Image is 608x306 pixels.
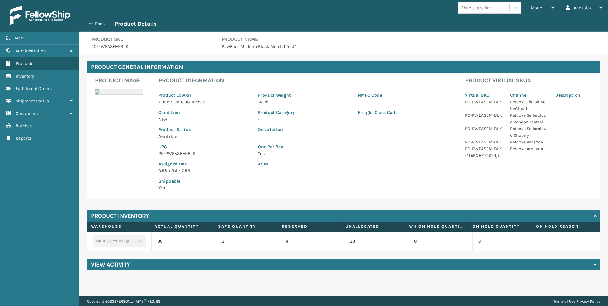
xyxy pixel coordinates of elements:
span: Inventory [16,73,34,79]
p: Shippable [158,178,250,184]
div: Choose a seller [461,4,491,11]
span: Containers [16,111,38,116]
span: Fulfillment Orders [16,86,52,91]
span: Menu [15,35,26,41]
td: 0 [472,232,536,251]
p: 6 [286,238,338,245]
p: Petcove Sellercloud Shopify [510,125,548,139]
td: 0 [408,232,472,251]
p: Product Category [258,109,350,116]
p: Product Status [158,126,250,133]
p: Petcove TikTok SellerCloud [510,99,548,112]
img: 51104088640_40f294f443_o-scaled-700x700.jpg [95,89,143,95]
td: 36 [151,232,216,251]
p: 0.98 x 5.9 x 7.95 [158,167,250,174]
div: | [553,296,600,306]
h4: Product SKU [91,36,210,43]
p: Yes [158,184,250,191]
label: On Hold Reason [536,224,592,229]
p: - [258,116,350,122]
p: Yes [258,150,450,157]
label: Reserved [282,224,337,229]
p: PawEase Medium Black Merch 1 Test 1 [222,43,601,50]
p: Virtual SKU [465,92,502,99]
span: Reports [16,136,31,141]
p: Product LxWxH [158,92,250,99]
p: Channel [510,92,548,99]
p: UPC [158,143,250,150]
h4: Product Image [95,77,147,84]
label: On Hold Quantity [473,224,528,229]
p: New [158,116,250,122]
span: Batches [16,123,32,129]
p: Available [158,133,250,140]
span: Administration [16,48,46,53]
h4: View Activity [91,261,130,268]
p: PC-PWEASEM-BLK [465,139,502,145]
p: PC-PWEASEM-BLK [158,150,250,157]
a: Privacy Policy [576,299,600,303]
td: 33 [344,232,408,251]
p: ASIN [258,161,450,167]
h4: Product Information [159,77,453,84]
p: Description [555,92,593,99]
p: PC-PWEASEM-BLK [465,112,502,119]
button: Back [85,21,114,27]
label: Actual Quantity [155,224,210,229]
label: Warehouse [91,224,147,229]
p: Freight Class Code [358,109,450,116]
label: Unallocated [345,224,401,229]
h4: Product Inventory [91,212,149,220]
span: 141 lb [258,99,268,105]
p: Condition [158,109,250,116]
p: Assigned Box [158,161,250,167]
p: One Per Box [258,143,450,150]
p: Description [258,126,450,133]
td: 3 [216,232,280,251]
span: 5.9 x [171,99,179,105]
h4: Product Virtual SKUs [465,77,597,84]
p: PC-PWEASEM-BLK [465,125,502,132]
span: Shipment Status [16,98,49,104]
p: Product Weight [258,92,350,99]
h3: Product Details [114,20,157,28]
span: 7.95 x [158,99,169,105]
a: Terms of Use [553,299,575,303]
p: PC-PWEASEM-BLK-MERCH-1-TST-1jk [465,145,502,159]
h4: Product General Information [87,61,600,73]
p: Petcove Amazon [510,139,548,145]
label: Safe Quantity [218,224,274,229]
h4: Product Name [222,36,601,43]
span: Products [16,61,33,66]
label: WH On hold quantity [409,224,465,229]
span: Inches [192,99,205,105]
p: PC-PWEASEM-BLK [91,43,210,50]
p: Petcove Sellercloud Vendor Central [510,112,548,125]
span: Mode [531,5,542,10]
span: 0.98 [181,99,190,105]
p: Copyright 2023 [PERSON_NAME]™ v 1.0.189 [87,296,160,306]
p: Petcove Amazon [510,145,548,152]
p: NMFC Code [358,92,450,99]
img: logo [10,6,70,25]
p: PC-PWEASEM-BLK [465,99,502,105]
